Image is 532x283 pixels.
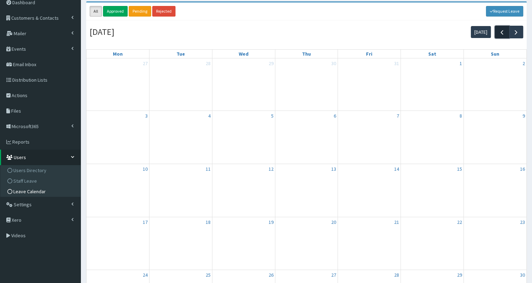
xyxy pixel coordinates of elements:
[393,270,400,280] a: November 28, 2025
[427,50,437,58] a: Saturday
[365,50,374,58] a: Friday
[338,164,401,217] td: November 14, 2025
[401,58,464,111] td: November 1, 2025
[463,58,526,111] td: November 2, 2025
[2,186,81,197] a: Leave Calendar
[90,6,102,17] a: All
[463,164,526,217] td: November 16, 2025
[13,61,36,68] span: Email Inbox
[401,217,464,270] td: November 22, 2025
[129,6,151,17] a: Pending
[330,58,338,68] a: October 30, 2025
[11,108,21,114] span: Files
[267,217,275,227] a: November 19, 2025
[141,58,149,68] a: October 27, 2025
[330,164,338,174] a: November 13, 2025
[2,176,81,186] a: Staff Leave
[212,58,275,111] td: October 29, 2025
[2,165,81,176] a: Users Directory
[175,50,186,58] a: Tuesday
[393,58,400,68] a: October 31, 2025
[149,164,212,217] td: November 11, 2025
[393,164,400,174] a: November 14, 2025
[338,58,401,111] td: October 31, 2025
[13,167,46,174] span: Users Directory
[330,270,338,280] a: November 27, 2025
[275,217,338,270] td: November 20, 2025
[338,217,401,270] td: November 21, 2025
[521,58,526,68] a: November 2, 2025
[401,111,464,164] td: November 8, 2025
[86,164,149,217] td: November 10, 2025
[275,58,338,111] td: October 30, 2025
[149,111,212,164] td: November 4, 2025
[14,30,26,37] span: Mailer
[301,50,312,58] a: Thursday
[149,217,212,270] td: November 18, 2025
[458,111,463,121] a: November 8, 2025
[13,188,46,195] span: Leave Calendar
[90,27,114,37] h2: [DATE]
[267,270,275,280] a: November 26, 2025
[471,26,491,38] button: [DATE]
[12,92,27,99] span: Actions
[332,111,338,121] a: November 6, 2025
[204,164,212,174] a: November 11, 2025
[111,50,124,58] a: Monday
[212,217,275,270] td: November 19, 2025
[12,139,30,145] span: Reports
[395,111,400,121] a: November 7, 2025
[338,111,401,164] td: November 7, 2025
[267,164,275,174] a: November 12, 2025
[103,6,128,17] a: Approved
[204,270,212,280] a: November 25, 2025
[212,164,275,217] td: November 12, 2025
[212,111,275,164] td: November 5, 2025
[141,270,149,280] a: November 24, 2025
[458,58,463,68] a: November 1, 2025
[86,217,149,270] td: November 17, 2025
[141,164,149,174] a: November 10, 2025
[489,50,501,58] a: Sunday
[456,217,463,227] a: November 22, 2025
[12,46,26,52] span: Events
[207,111,212,121] a: November 4, 2025
[519,164,526,174] a: November 16, 2025
[14,154,26,161] span: Users
[456,164,463,174] a: November 15, 2025
[463,217,526,270] td: November 23, 2025
[519,270,526,280] a: November 30, 2025
[152,6,175,17] a: Rejected
[495,26,509,38] button: Previous month
[237,50,250,58] a: Wednesday
[144,111,149,121] a: November 3, 2025
[330,217,338,227] a: November 20, 2025
[486,6,524,17] a: Request Leave
[11,15,59,21] span: Customers & Contacts
[521,111,526,121] a: November 9, 2025
[204,217,212,227] a: November 18, 2025
[12,77,47,83] span: Distribution Lists
[401,164,464,217] td: November 15, 2025
[86,58,149,111] td: October 27, 2025
[275,111,338,164] td: November 6, 2025
[463,111,526,164] td: November 9, 2025
[204,58,212,68] a: October 28, 2025
[11,232,26,239] span: Videos
[12,217,21,223] span: Xero
[267,58,275,68] a: October 29, 2025
[509,26,523,38] button: Next month
[13,178,37,184] span: Staff Leave
[519,217,526,227] a: November 23, 2025
[270,111,275,121] a: November 5, 2025
[14,201,32,208] span: Settings
[456,270,463,280] a: November 29, 2025
[12,123,39,130] span: Microsoft365
[393,217,400,227] a: November 21, 2025
[141,217,149,227] a: November 17, 2025
[149,58,212,111] td: October 28, 2025
[275,164,338,217] td: November 13, 2025
[86,111,149,164] td: November 3, 2025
